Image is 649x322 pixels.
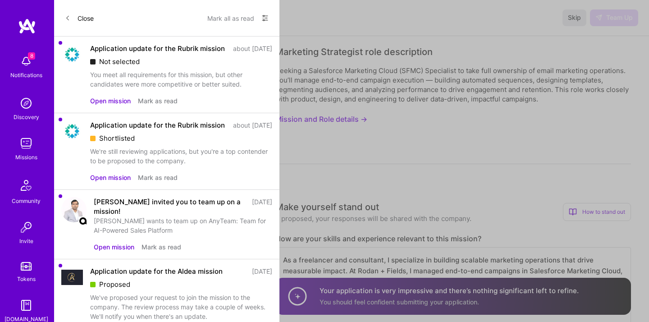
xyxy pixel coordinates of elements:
[90,96,131,106] button: Open mission
[17,94,35,112] img: discovery
[90,44,225,53] div: Application update for the Rubrik mission
[17,274,36,284] div: Tokens
[90,267,223,276] div: Application update for the Aldea mission
[65,11,94,25] button: Close
[78,216,87,225] img: Company logo
[12,196,41,206] div: Community
[90,70,272,89] div: You meet all requirements for this mission, but other candidates were more competitive or better ...
[61,270,83,285] img: Company Logo
[18,18,36,34] img: logo
[90,173,131,182] button: Open mission
[61,197,87,222] img: user avatar
[61,44,83,65] img: Company Logo
[138,173,178,182] button: Mark as read
[90,147,272,166] div: We're still reviewing applications, but you're a top contender to be proposed to the company.
[15,175,37,196] img: Community
[233,44,272,53] div: about [DATE]
[19,236,33,246] div: Invite
[233,120,272,130] div: about [DATE]
[207,11,254,25] button: Mark all as read
[90,293,272,321] div: We've proposed your request to join the mission to the company. The review process may take a cou...
[142,242,181,252] button: Mark as read
[90,120,225,130] div: Application update for the Rubrik mission
[94,242,134,252] button: Open mission
[90,280,272,289] div: Proposed
[252,267,272,276] div: [DATE]
[94,197,247,216] div: [PERSON_NAME] invited you to team up on a mission!
[14,112,39,122] div: Discovery
[21,262,32,271] img: tokens
[138,96,178,106] button: Mark as read
[17,134,35,152] img: teamwork
[94,216,272,235] div: [PERSON_NAME] wants to team up on AnyTeam: Team for AI-Powered Sales Platform
[17,218,35,236] img: Invite
[61,120,83,142] img: Company Logo
[17,296,35,314] img: guide book
[90,57,272,66] div: Not selected
[252,197,272,216] div: [DATE]
[90,133,272,143] div: Shortlisted
[15,152,37,162] div: Missions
